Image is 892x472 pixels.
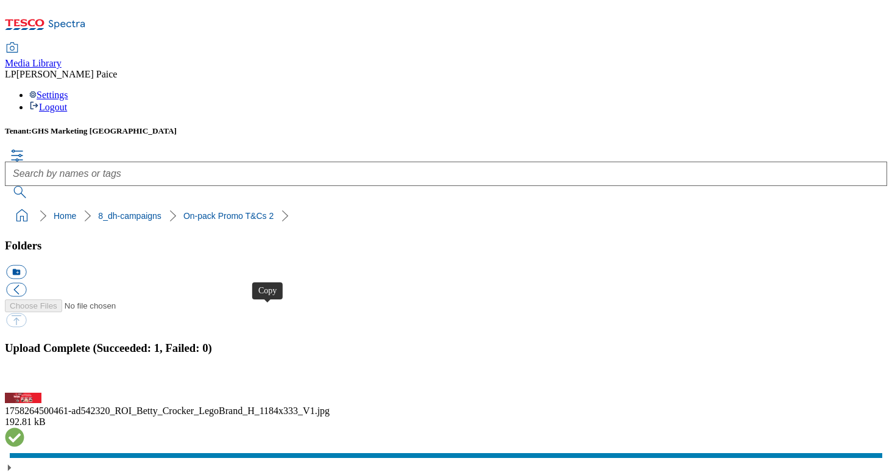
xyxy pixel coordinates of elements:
a: Settings [29,90,68,100]
span: [PERSON_NAME] Paice [16,69,118,79]
a: Home [54,211,76,221]
a: Media Library [5,43,62,69]
span: GHS Marketing [GEOGRAPHIC_DATA] [32,126,177,135]
h3: Upload Complete (Succeeded: 1, Failed: 0) [5,341,887,355]
div: 192.81 kB [5,417,887,427]
span: Media Library [5,58,62,68]
a: Logout [29,102,67,112]
input: Search by names or tags [5,162,887,186]
a: 8_dh-campaigns [98,211,161,221]
nav: breadcrumb [5,204,887,227]
img: preview [5,393,41,403]
h5: Tenant: [5,126,887,136]
div: 1758264500461-ad542320_ROI_Betty_Crocker_LegoBrand_H_1184x333_V1.jpg [5,406,887,417]
a: On-pack Promo T&Cs 2 [183,211,274,221]
h3: Folders [5,239,887,252]
span: LP [5,69,16,79]
a: home [12,206,32,226]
